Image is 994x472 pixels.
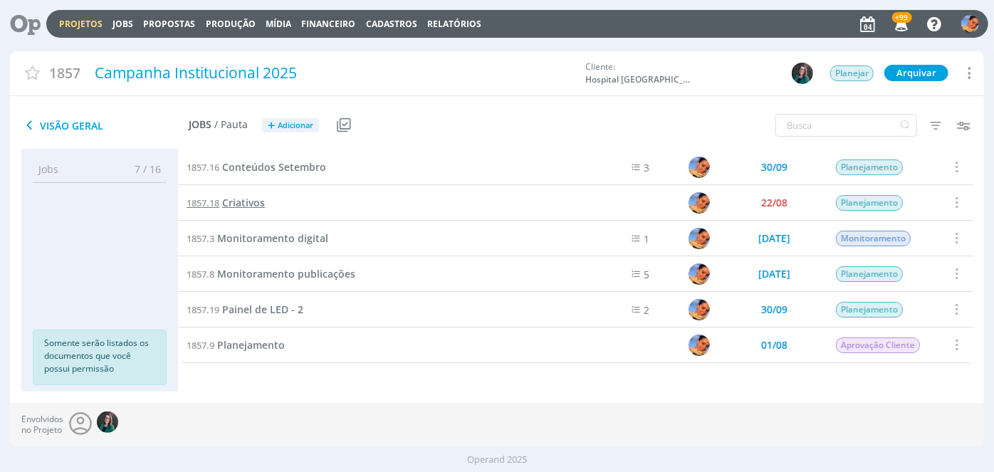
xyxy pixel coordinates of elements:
span: Planejamento [836,266,903,282]
img: L [689,157,710,178]
a: 1857.19Painel de LED - 2 [187,302,303,318]
a: Financeiro [302,18,356,30]
span: 1 [644,232,649,246]
button: +Adicionar [262,118,319,133]
button: Cadastros [362,19,422,30]
span: Envolvidos no Projeto [21,414,63,435]
span: 1857.8 [187,268,214,280]
img: L [689,335,710,356]
img: L [961,15,979,33]
span: Visão Geral [21,117,189,134]
button: Relatórios [423,19,486,30]
span: / Pauta [214,119,248,131]
div: Campanha Institucional 2025 [89,57,578,90]
span: 1857.9 [187,339,214,352]
img: L [689,192,710,214]
button: R [791,62,814,85]
span: Planejar [830,65,874,81]
span: Planejamento [217,338,285,352]
span: + [268,118,275,133]
div: 30/09 [761,162,788,172]
a: 1857.9Planejamento [187,337,285,353]
span: 1857.18 [187,196,219,209]
img: R [97,411,118,433]
span: Monitoramento digital [217,231,328,245]
a: 1857.3Monitoramento digital [187,231,328,246]
span: Cadastros [366,18,417,30]
span: 5 [644,268,649,281]
span: 3 [644,161,649,174]
a: Jobs [113,18,133,30]
span: 1857 [49,63,80,83]
p: Somente serão listados os documentos que você possui permissão [44,337,155,375]
img: L [689,228,710,249]
button: Arquivar [884,65,948,81]
input: Busca [775,114,917,137]
button: L [961,11,980,36]
span: 1857.16 [187,161,219,174]
span: Hospital [GEOGRAPHIC_DATA] [585,73,692,86]
span: 7 / 16 [124,162,161,177]
span: Jobs [189,119,211,131]
span: 1857.19 [187,303,219,316]
button: Produção [202,19,260,30]
span: Monitoramento publicações [217,267,355,280]
span: +99 [892,12,912,23]
div: [DATE] [758,234,790,243]
div: 22/08 [761,198,788,208]
span: Propostas [143,18,195,30]
a: Mídia [266,18,291,30]
img: R [792,63,813,84]
span: Painel de LED - 2 [222,303,303,316]
span: 1857.3 [187,232,214,245]
div: 30/09 [761,305,788,315]
span: Adicionar [278,121,313,130]
button: Propostas [139,19,199,30]
img: L [689,263,710,285]
button: Financeiro [298,19,360,30]
button: Mídia [261,19,295,30]
span: Jobs [38,162,58,177]
div: [DATE] [758,269,790,279]
a: 1857.18Criativos [187,195,265,211]
a: 1857.8Monitoramento publicações [187,266,355,282]
a: Produção [206,18,256,30]
span: Criativos [222,196,265,209]
div: Cliente: [585,61,815,86]
a: 1857.16Conteúdos Setembro [187,159,326,175]
span: Planejamento [836,302,903,318]
button: Projetos [55,19,107,30]
span: Planejamento [836,195,903,211]
button: Planejar [830,65,874,82]
a: Relatórios [427,18,481,30]
a: Projetos [59,18,103,30]
span: 2 [644,303,649,317]
span: Planejamento [836,159,903,175]
span: Conteúdos Setembro [222,160,326,174]
button: +99 [886,11,915,37]
div: 01/08 [761,340,788,350]
button: Jobs [108,19,137,30]
span: Monitoramento [836,231,911,246]
img: L [689,299,710,320]
span: Aprovação Cliente [836,337,920,353]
